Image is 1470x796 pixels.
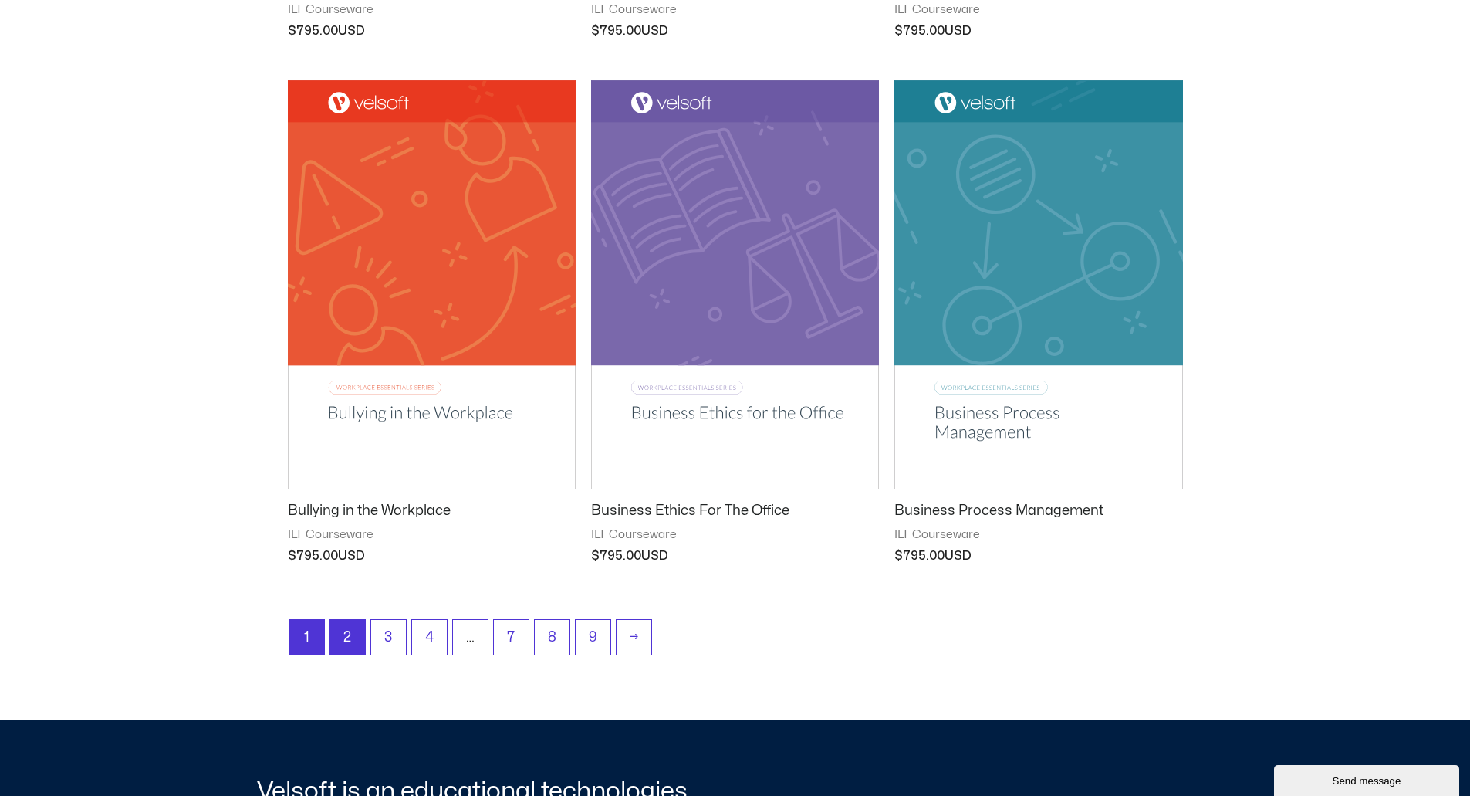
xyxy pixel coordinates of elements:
[591,550,600,562] span: $
[288,502,576,527] a: Bullying in the Workplace
[288,25,338,37] bdi: 795.00
[894,80,1182,489] img: Business Process Management
[288,502,576,520] h2: Bullying in the Workplace
[289,620,324,655] span: Page 1
[591,25,600,37] span: $
[576,620,610,655] a: Page 9
[330,620,365,655] a: Page 2
[288,25,296,37] span: $
[894,25,945,37] bdi: 795.00
[591,80,879,489] img: Business Ethics For The Office
[288,2,576,18] span: ILT Courseware
[412,620,447,655] a: Page 4
[371,620,406,655] a: Page 3
[288,80,576,489] img: Bullying in the Workplace
[894,502,1182,520] h2: Business Process Management
[453,620,488,655] span: …
[288,527,576,543] span: ILT Courseware
[591,502,879,527] a: Business Ethics For The Office
[894,550,945,562] bdi: 795.00
[494,620,529,655] a: Page 7
[591,2,879,18] span: ILT Courseware
[894,502,1182,527] a: Business Process Management
[288,550,338,562] bdi: 795.00
[894,550,903,562] span: $
[591,502,879,520] h2: Business Ethics For The Office
[288,619,1183,663] nav: Product Pagination
[894,25,903,37] span: $
[288,550,296,562] span: $
[617,620,651,655] a: →
[894,2,1182,18] span: ILT Courseware
[591,550,641,562] bdi: 795.00
[1274,762,1462,796] iframe: chat widget
[591,25,641,37] bdi: 795.00
[894,527,1182,543] span: ILT Courseware
[591,527,879,543] span: ILT Courseware
[535,620,569,655] a: Page 8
